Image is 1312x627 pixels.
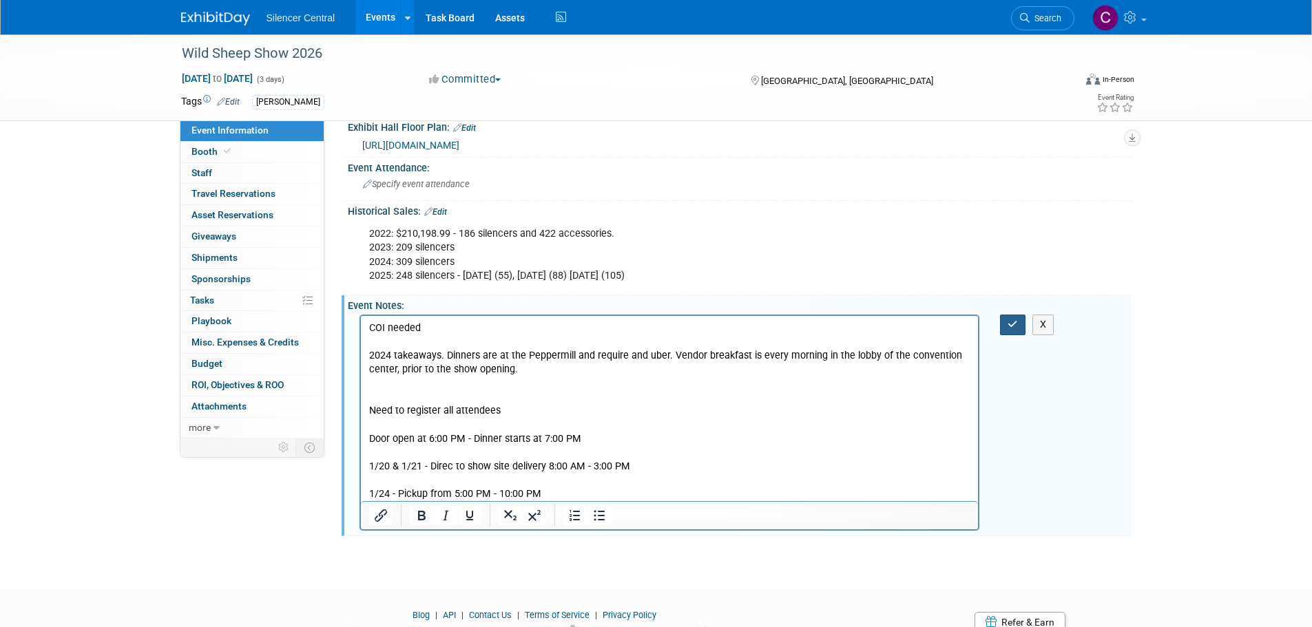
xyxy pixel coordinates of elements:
[514,610,523,620] span: |
[180,226,324,247] a: Giveaways
[189,422,211,433] span: more
[369,506,393,525] button: Insert/edit link
[1092,5,1118,31] img: Cade Cox
[592,610,601,620] span: |
[256,75,284,84] span: (3 days)
[424,72,506,87] button: Committed
[993,72,1135,92] div: Event Format
[191,209,273,220] span: Asset Reservations
[180,184,324,204] a: Travel Reservations
[180,248,324,268] a: Shipments
[191,125,269,136] span: Event Information
[180,311,324,332] a: Playbook
[1086,74,1100,85] img: Format-Inperson.png
[191,315,231,326] span: Playbook
[458,506,481,525] button: Underline
[362,140,459,151] a: [URL][DOMAIN_NAME]
[523,506,546,525] button: Superscript
[1096,94,1134,101] div: Event Rating
[180,375,324,396] a: ROI, Objectives & ROO
[224,147,231,155] i: Booth reservation complete
[267,12,335,23] span: Silencer Central
[177,41,1054,66] div: Wild Sheep Show 2026
[432,610,441,620] span: |
[252,95,324,109] div: [PERSON_NAME]
[348,295,1132,312] div: Event Notes:
[563,506,587,525] button: Numbered list
[587,506,611,525] button: Bullet list
[191,273,251,284] span: Sponsorships
[348,117,1132,135] div: Exhibit Hall Floor Plan:
[191,337,299,348] span: Misc. Expenses & Credits
[443,610,456,620] a: API
[191,379,284,390] span: ROI, Objectives & ROO
[458,610,467,620] span: |
[761,76,933,86] span: [GEOGRAPHIC_DATA], [GEOGRAPHIC_DATA]
[191,252,238,263] span: Shipments
[1030,13,1061,23] span: Search
[180,163,324,184] a: Staff
[180,120,324,141] a: Event Information
[1032,315,1054,334] button: X
[180,269,324,290] a: Sponsorships
[181,94,240,110] td: Tags
[499,506,522,525] button: Subscript
[217,97,240,107] a: Edit
[180,142,324,162] a: Booth
[191,146,233,157] span: Booth
[603,610,656,620] a: Privacy Policy
[363,179,470,189] span: Specify event attendance
[191,401,247,412] span: Attachments
[453,123,476,133] a: Edit
[410,506,433,525] button: Bold
[191,358,222,369] span: Budget
[191,167,212,178] span: Staff
[1102,74,1134,85] div: In-Person
[361,316,979,501] iframe: Rich Text Area
[191,231,236,242] span: Giveaways
[295,438,324,456] td: Toggle Event Tabs
[424,207,447,217] a: Edit
[469,610,512,620] a: Contact Us
[190,295,214,306] span: Tasks
[348,201,1132,219] div: Historical Sales:
[272,438,296,456] td: Personalize Event Tab Strip
[525,610,590,620] a: Terms of Service
[180,290,324,311] a: Tasks
[434,506,457,525] button: Italic
[360,220,980,289] div: 2022: $210,198.99 - 186 silencers and 422 accessories. 2023: 209 silencers 2024: 309 silencers 20...
[180,418,324,438] a: more
[1011,6,1074,30] a: Search
[191,188,275,199] span: Travel Reservations
[348,158,1132,175] div: Event Attendance:
[180,332,324,353] a: Misc. Expenses & Credits
[413,610,430,620] a: Blog
[180,396,324,417] a: Attachments
[181,12,250,25] img: ExhibitDay
[181,72,253,85] span: [DATE] [DATE]
[211,73,224,84] span: to
[180,205,324,226] a: Asset Reservations
[180,354,324,374] a: Budget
